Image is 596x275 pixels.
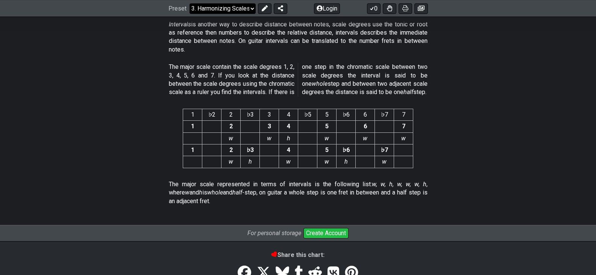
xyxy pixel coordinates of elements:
em: h [199,189,202,196]
em: h [249,158,252,165]
select: Preset [190,3,256,14]
strong: 4 [287,146,290,153]
em: w [229,135,233,142]
p: The major scale represented in terms of intervals is the following list: , where and is and -step... [169,180,428,205]
button: Create Account [303,228,349,239]
th: 6 [356,109,375,120]
strong: 5 [325,146,329,153]
button: Print [399,3,412,14]
p: is another way to describe distance between notes, scale degrees use the tonic or root as referen... [169,20,428,54]
th: 1 [183,109,202,120]
th: 5 [317,109,337,120]
button: Create image [414,3,428,14]
th: ♭6 [337,109,356,120]
strong: 3 [268,123,271,130]
em: w [401,135,406,142]
button: Share Preset [274,3,287,14]
strong: 2 [229,123,233,130]
em: h [344,158,348,165]
em: half [232,189,242,196]
button: 0 [367,3,381,14]
th: 3 [260,109,279,120]
em: w, w, h, w, w, w, h [372,181,426,188]
button: Toggle Dexterity for all fretkits [383,3,396,14]
strong: ♭7 [381,146,388,153]
strong: 1 [191,123,194,130]
em: w [229,158,233,165]
em: h [287,135,290,142]
em: whole [312,80,328,87]
th: ♭5 [298,109,317,120]
strong: 1 [191,146,194,153]
em: w [325,158,329,165]
button: Edit Preset [258,3,271,14]
strong: ♭3 [247,146,254,153]
b: Share this chart: [271,251,325,258]
strong: 5 [325,123,329,130]
th: 7 [394,109,413,120]
em: half [403,88,413,96]
th: ♭3 [241,109,260,120]
th: 2 [221,109,241,120]
em: w [325,135,329,142]
span: Preset [168,5,187,12]
strong: ♭6 [343,146,350,153]
th: 4 [279,109,298,120]
strong: 6 [364,123,367,130]
em: w [286,158,291,165]
strong: 4 [287,123,290,130]
button: Login [314,3,340,14]
em: w [185,189,190,196]
strong: 7 [402,123,405,130]
em: whole [207,189,223,196]
th: ♭2 [202,109,221,120]
p: The major scale contain the scale degrees 1, 2, 3, 4, 5, 6 and 7. If you look at the distance bet... [169,63,428,97]
i: For personal storage [247,229,301,237]
em: w [363,135,367,142]
em: Intervals [169,21,191,28]
strong: 2 [229,146,233,153]
em: w [382,158,387,165]
em: w [267,135,271,142]
th: ♭7 [375,109,394,120]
